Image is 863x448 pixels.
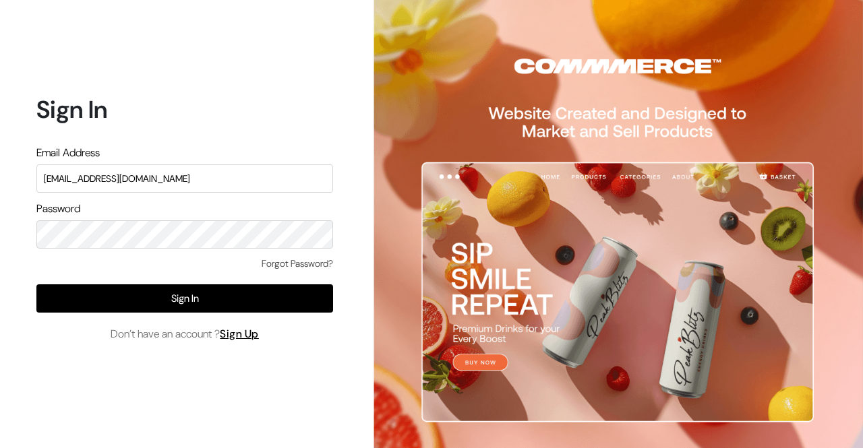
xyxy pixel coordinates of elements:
label: Password [36,201,80,217]
a: Sign Up [220,327,259,341]
a: Forgot Password? [262,257,333,271]
label: Email Address [36,145,100,161]
button: Sign In [36,284,333,313]
h1: Sign In [36,95,333,124]
span: Don’t have an account ? [111,326,259,342]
